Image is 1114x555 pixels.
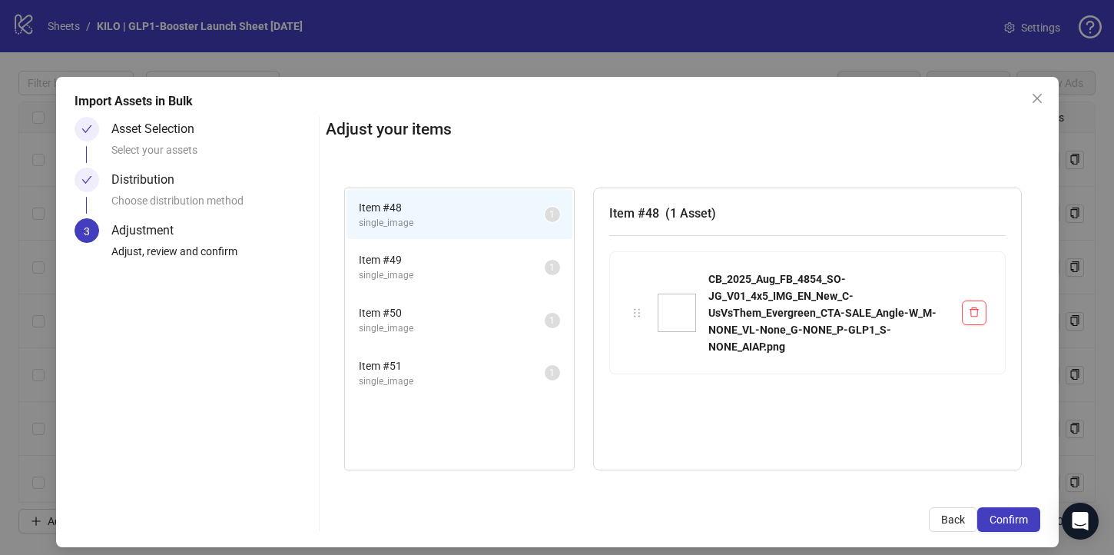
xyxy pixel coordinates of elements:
[359,321,545,336] span: single_image
[84,225,90,238] span: 3
[962,301,986,325] button: Delete
[111,192,313,218] div: Choose distribution method
[632,307,642,318] span: holder
[549,367,555,378] span: 1
[111,117,207,141] div: Asset Selection
[111,141,313,168] div: Select your assets
[75,92,1040,111] div: Import Assets in Bulk
[545,260,560,275] sup: 1
[359,268,545,283] span: single_image
[359,251,545,268] span: Item # 49
[1062,503,1099,540] div: Open Intercom Messenger
[929,507,977,532] button: Back
[111,218,186,243] div: Adjustment
[545,313,560,328] sup: 1
[628,304,645,321] div: holder
[665,206,716,221] span: ( 1 Asset )
[609,204,1006,223] h3: Item # 48
[359,374,545,389] span: single_image
[658,294,696,332] img: CB_2025_Aug_FB_4854_SO-JG_V01_4x5_IMG_EN_New_C-UsVsThem_Evergreen_CTA-SALE_Angle-W_M-NONE_VL-None...
[549,262,555,273] span: 1
[549,315,555,326] span: 1
[81,174,92,185] span: check
[708,271,950,355] div: CB_2025_Aug_FB_4854_SO-JG_V01_4x5_IMG_EN_New_C-UsVsThem_Evergreen_CTA-SALE_Angle-W_M-NONE_VL-None...
[81,124,92,135] span: check
[111,168,187,192] div: Distribution
[941,513,965,526] span: Back
[359,216,545,231] span: single_image
[359,357,545,374] span: Item # 51
[326,117,1040,142] h2: Adjust your items
[545,207,560,222] sup: 1
[549,209,555,220] span: 1
[977,507,1040,532] button: Confirm
[1031,92,1043,105] span: close
[111,243,313,269] div: Adjust, review and confirm
[969,307,980,317] span: delete
[990,513,1028,526] span: Confirm
[545,365,560,381] sup: 1
[359,199,545,216] span: Item # 48
[359,304,545,321] span: Item # 50
[1025,86,1049,111] button: Close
